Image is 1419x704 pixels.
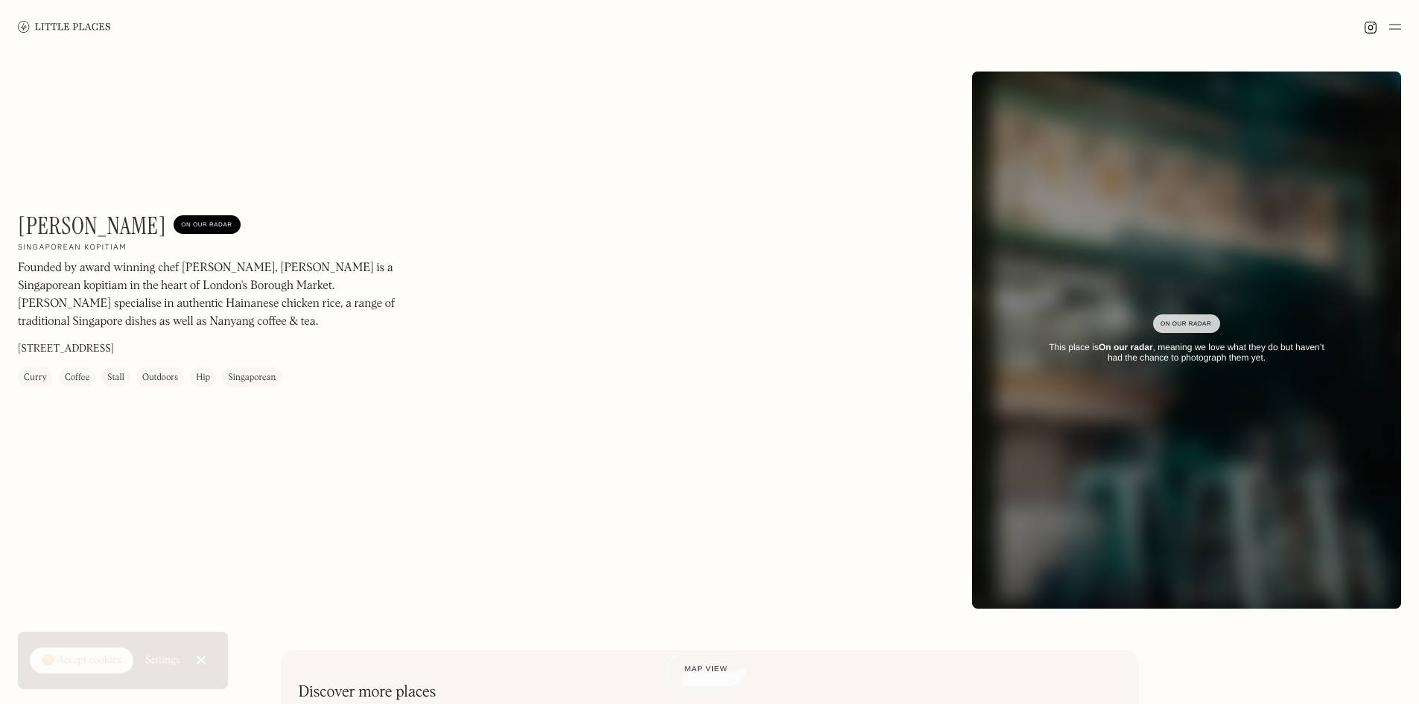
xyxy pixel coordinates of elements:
a: Settings [145,644,180,677]
strong: On our radar [1099,342,1153,352]
div: On Our Radar [181,218,233,232]
div: Stall [107,370,124,385]
h1: [PERSON_NAME] [18,212,166,240]
a: Close Cookie Popup [186,645,216,675]
p: [STREET_ADDRESS] [18,341,114,357]
div: Curry [24,370,47,385]
div: Outdoors [142,370,178,385]
div: Close Cookie Popup [200,660,201,661]
a: 🍪 Accept cookies [30,647,133,674]
h2: Singaporean kopitiam [18,243,127,253]
a: Map view [667,653,746,686]
div: Coffee [65,370,89,385]
p: Founded by award winning chef [PERSON_NAME], [PERSON_NAME] is a Singaporean kopitiam in the heart... [18,259,420,331]
div: This place is , meaning we love what they do but haven’t had the chance to photograph them yet. [1041,342,1333,364]
div: Settings [145,655,180,665]
div: 🍪 Accept cookies [42,653,121,668]
div: On Our Radar [1161,317,1213,332]
div: Singaporean [228,370,276,385]
div: Hip [196,370,210,385]
span: Map view [685,665,728,673]
h2: Discover more places [299,683,437,702]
